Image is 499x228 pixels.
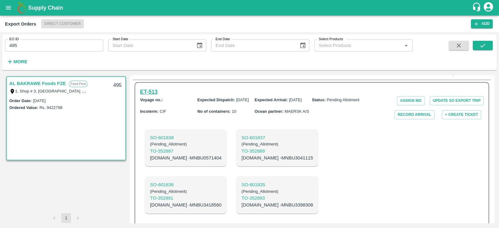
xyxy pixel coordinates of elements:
[28,3,472,12] a: Supply Chain
[5,40,103,51] input: Enter EO ID
[39,105,62,110] label: Rs. 9422798
[113,37,128,42] label: Start Date
[160,109,166,114] span: CIF
[232,109,236,114] span: 10
[16,2,28,14] img: logo
[472,2,483,13] div: customer-support
[140,88,157,96] h6: ET- 513
[471,19,493,28] button: Add
[150,195,221,202] p: TO- 352891
[150,134,221,141] a: SO-601838
[241,134,313,141] p: SO- 601837
[241,181,313,188] p: SO- 601835
[69,81,88,87] p: Fixed Price
[28,5,63,11] b: Supply Chain
[211,40,294,51] input: End Date
[150,202,221,208] p: [DOMAIN_NAME] - MNBU3418560
[5,56,29,67] button: More
[33,98,46,103] label: [DATE]
[13,59,27,64] strong: More
[140,97,163,102] b: Voyage no. :
[140,109,158,114] b: Incoterm :
[395,110,434,119] button: Record Arrival
[397,96,425,105] button: Assign MO
[15,88,203,93] label: 1, Shop # 3, [GEOGRAPHIC_DATA] – central fruits and vegetables market, , , , , [GEOGRAPHIC_DATA]
[241,181,313,188] a: SO-601835
[9,37,19,42] label: EO ID
[5,20,36,28] div: Export Orders
[108,40,191,51] input: Start Date
[483,1,494,14] div: account of current user
[289,97,302,102] span: [DATE]
[150,148,221,154] a: TO-352887
[150,181,221,188] p: SO- 601836
[241,195,313,202] p: TO- 352893
[316,41,400,50] input: Select Products
[150,181,221,188] a: SO-601836
[109,78,125,93] div: 495
[236,97,249,102] span: [DATE]
[254,109,283,114] b: Ocean partner :
[194,40,206,51] button: Choose date
[9,79,66,88] a: AL BAKRAWE Foods FZE
[9,98,32,103] label: Order Date :
[48,213,84,223] nav: pagination navigation
[150,141,221,147] h6: ( Pending_Allotment )
[241,148,313,154] p: TO- 352889
[442,110,481,119] button: + Create Ticket
[150,134,221,141] p: SO- 601838
[241,188,313,195] h6: ( Pending_Allotment )
[297,40,309,51] button: Choose date
[197,97,235,102] b: Expected Dispatch :
[402,41,410,50] button: Open
[241,141,313,147] h6: ( Pending_Allotment )
[150,154,221,161] p: [DOMAIN_NAME] - MNBU0571404
[140,88,157,96] a: ET-513
[241,195,313,202] a: TO-352893
[1,1,16,15] button: open drawer
[61,213,71,223] button: page 1
[150,148,221,154] p: TO- 352887
[241,202,313,208] p: [DOMAIN_NAME] - MNBU3398308
[9,105,38,110] label: Ordered Value:
[312,97,326,102] b: Status :
[241,154,313,161] p: [DOMAIN_NAME] - MNBU3041115
[216,37,230,42] label: End Date
[284,109,309,114] span: MAERSK A/S
[327,97,360,102] span: Pending Allotment
[430,96,484,105] button: Update SO Export Trip
[254,97,288,102] b: Expected Arrival :
[150,188,221,195] h6: ( Pending_Allotment )
[241,148,313,154] a: TO-352889
[241,134,313,141] a: SO-601837
[319,37,343,42] label: Select Products
[197,109,231,114] b: No of containers :
[150,195,221,202] a: TO-352891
